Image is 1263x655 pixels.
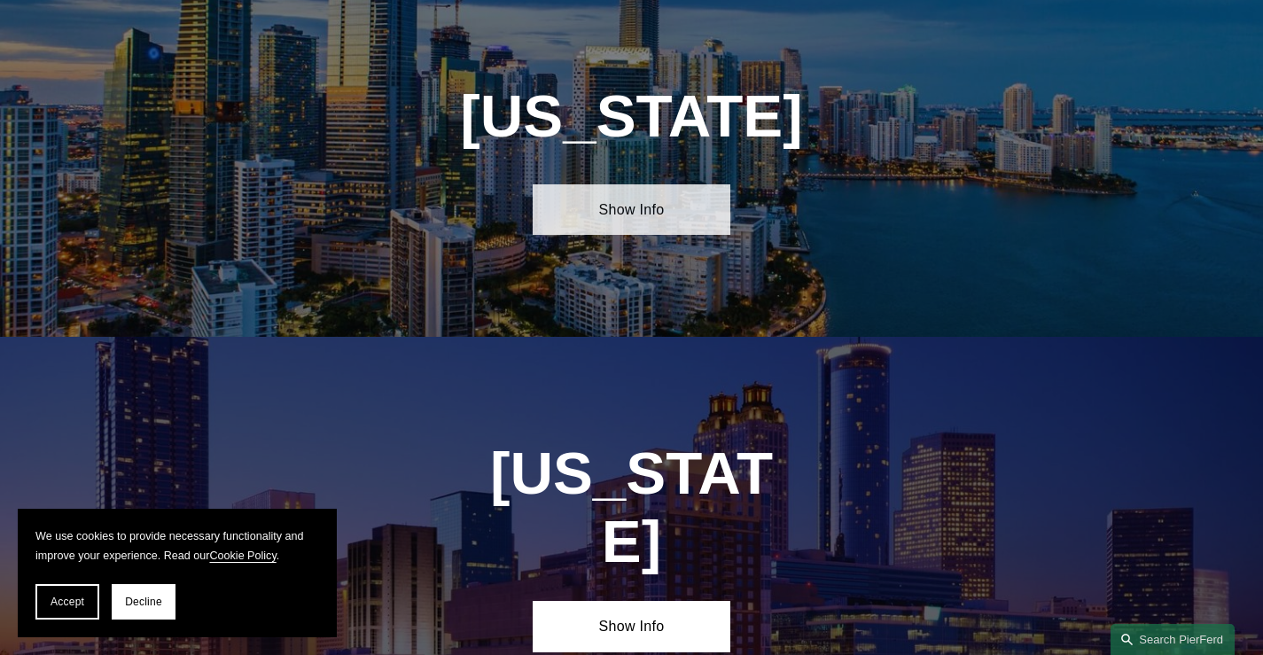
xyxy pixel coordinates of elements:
h1: [US_STATE] [483,440,780,576]
span: Accept [51,596,84,608]
span: Decline [125,596,162,608]
h1: [US_STATE] [433,82,830,151]
section: Cookie banner [18,509,337,637]
a: Show Info [533,601,730,652]
a: Show Info [533,184,730,236]
button: Decline [112,584,175,620]
a: Cookie Policy [209,550,276,562]
p: We use cookies to provide necessary functionality and improve your experience. Read our . [35,526,319,566]
a: Search this site [1111,624,1235,655]
button: Accept [35,584,99,620]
